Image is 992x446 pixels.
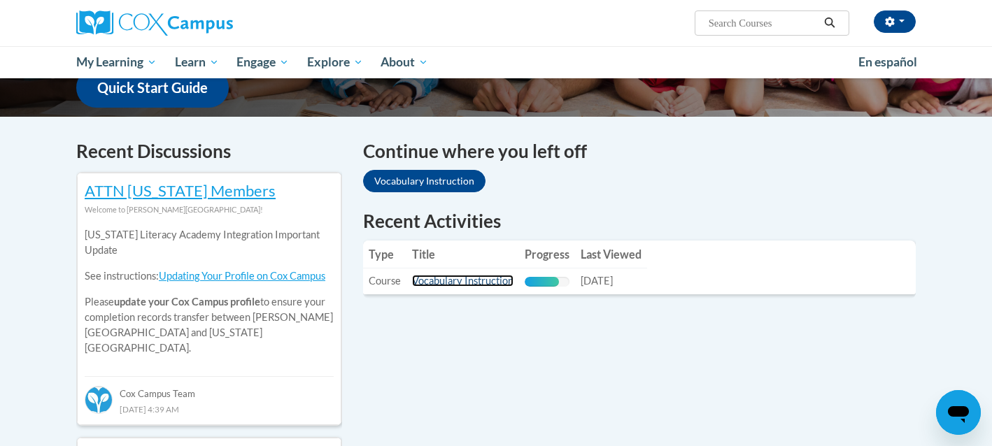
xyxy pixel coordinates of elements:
[85,181,276,200] a: ATTN [US_STATE] Members
[85,227,334,258] p: [US_STATE] Literacy Academy Integration Important Update
[858,55,917,69] span: En español
[76,54,157,71] span: My Learning
[85,217,334,366] div: Please to ensure your completion records transfer between [PERSON_NAME][GEOGRAPHIC_DATA] and [US_...
[55,46,937,78] div: Main menu
[707,15,819,31] input: Search Courses
[307,54,363,71] span: Explore
[236,54,289,71] span: Engage
[227,46,298,78] a: Engage
[76,10,342,36] a: Cox Campus
[519,240,575,268] th: Progress
[85,376,334,401] div: Cox Campus Team
[936,390,981,435] iframe: Button to launch messaging window
[159,270,325,282] a: Updating Your Profile on Cox Campus
[76,68,229,108] a: Quick Start Guide
[874,10,916,33] button: Account Settings
[298,46,372,78] a: Explore
[67,46,166,78] a: My Learning
[85,401,334,417] div: [DATE] 4:39 AM
[363,138,916,165] h4: Continue where you left off
[363,170,486,192] a: Vocabulary Instruction
[166,46,228,78] a: Learn
[363,208,916,233] h1: Recent Activities
[372,46,438,78] a: About
[849,48,926,77] a: En español
[76,10,233,36] img: Cox Campus
[76,138,342,165] h4: Recent Discussions
[363,240,406,268] th: Type
[85,202,334,217] div: Welcome to [PERSON_NAME][GEOGRAPHIC_DATA]!
[85,268,334,284] p: See instructions:
[369,275,401,287] span: Course
[381,54,428,71] span: About
[819,15,840,31] button: Search
[412,275,513,287] a: Vocabulary Instruction
[406,240,519,268] th: Title
[114,296,260,308] b: update your Cox Campus profile
[175,54,219,71] span: Learn
[85,386,113,414] img: Cox Campus Team
[525,277,559,287] div: Progress, %
[575,240,647,268] th: Last Viewed
[581,275,613,287] span: [DATE]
